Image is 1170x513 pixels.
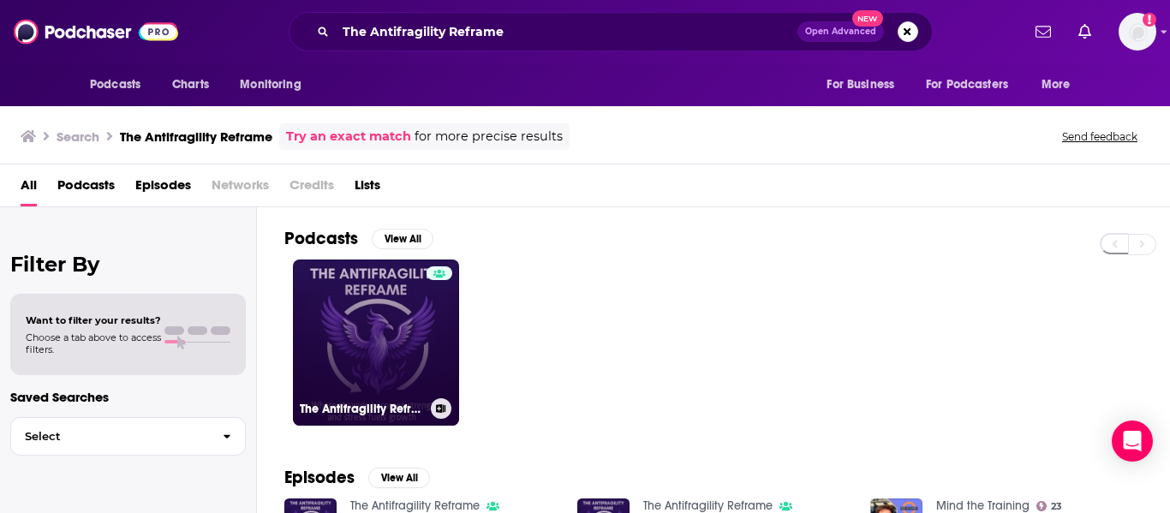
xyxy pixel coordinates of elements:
button: open menu [228,69,323,101]
span: More [1042,73,1071,97]
div: Open Intercom Messenger [1112,421,1153,462]
h2: Episodes [284,467,355,488]
span: Choose a tab above to access filters. [26,331,161,355]
span: For Business [827,73,894,97]
span: New [852,10,883,27]
span: Credits [290,171,334,206]
img: Podchaser - Follow, Share and Rate Podcasts [14,15,178,48]
a: Mind the Training [936,498,1030,513]
a: Podcasts [57,171,115,206]
button: Open AdvancedNew [797,21,884,42]
span: Monitoring [240,73,301,97]
button: View All [372,229,433,249]
a: Show notifications dropdown [1072,17,1098,46]
span: Logged in as angelabellBL2024 [1119,13,1156,51]
a: The Antifragility Reframe [293,259,459,426]
div: Search podcasts, credits, & more... [289,12,933,51]
a: PodcastsView All [284,228,433,249]
span: For Podcasters [926,73,1008,97]
button: open menu [1030,69,1092,101]
a: EpisodesView All [284,467,430,488]
span: Open Advanced [805,27,876,36]
button: open menu [915,69,1033,101]
button: open menu [815,69,916,101]
a: Charts [161,69,219,101]
h2: Podcasts [284,228,358,249]
h3: Search [57,128,99,145]
button: open menu [78,69,163,101]
p: Saved Searches [10,389,246,405]
span: Select [11,431,209,442]
span: Podcasts [90,73,140,97]
span: Charts [172,73,209,97]
svg: Add a profile image [1143,13,1156,27]
a: Try an exact match [286,127,411,146]
span: Networks [212,171,269,206]
h2: Filter By [10,252,246,277]
a: All [21,171,37,206]
a: The Antifragility Reframe [350,498,480,513]
span: Want to filter your results? [26,314,161,326]
h3: The Antifragility Reframe [300,402,424,416]
span: for more precise results [415,127,563,146]
a: 23 [1036,501,1063,511]
button: Select [10,417,246,456]
button: Send feedback [1057,129,1143,144]
a: Show notifications dropdown [1029,17,1058,46]
h3: The Antifragility Reframe [120,128,272,145]
a: Episodes [135,171,191,206]
span: 23 [1051,503,1062,510]
img: User Profile [1119,13,1156,51]
a: Lists [355,171,380,206]
button: Show profile menu [1119,13,1156,51]
a: The Antifragility Reframe [643,498,773,513]
button: View All [368,468,430,488]
input: Search podcasts, credits, & more... [336,18,797,45]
